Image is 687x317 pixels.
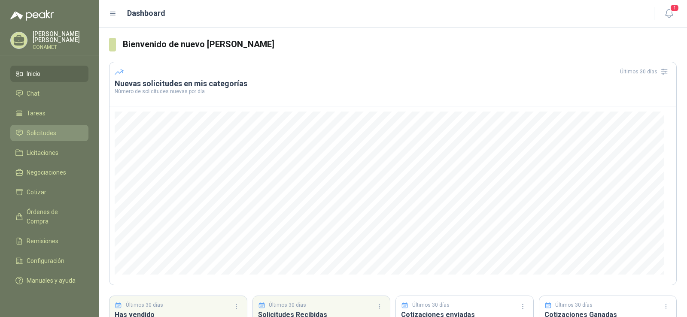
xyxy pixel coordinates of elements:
[10,125,88,141] a: Solicitudes
[10,164,88,181] a: Negociaciones
[27,187,46,197] span: Cotizar
[10,233,88,249] a: Remisiones
[127,7,165,19] h1: Dashboard
[269,301,306,309] p: Últimos 30 días
[10,184,88,200] a: Cotizar
[27,148,58,157] span: Licitaciones
[27,207,80,226] span: Órdenes de Compra
[27,256,64,266] span: Configuración
[33,31,88,43] p: [PERSON_NAME] [PERSON_NAME]
[620,65,671,78] div: Últimos 30 días
[27,128,56,138] span: Solicitudes
[10,272,88,289] a: Manuales y ayuda
[670,4,679,12] span: 1
[115,89,671,94] p: Número de solicitudes nuevas por día
[27,89,40,98] span: Chat
[10,10,54,21] img: Logo peakr
[412,301,450,309] p: Últimos 30 días
[33,45,88,50] p: CONAMET
[27,236,58,246] span: Remisiones
[27,109,46,118] span: Tareas
[10,105,88,121] a: Tareas
[27,69,40,78] span: Inicio
[10,85,88,102] a: Chat
[10,204,88,229] a: Órdenes de Compra
[10,145,88,161] a: Licitaciones
[661,6,677,21] button: 1
[10,253,88,269] a: Configuración
[115,78,671,89] h3: Nuevas solicitudes en mis categorías
[126,301,163,309] p: Últimos 30 días
[27,276,76,285] span: Manuales y ayuda
[10,66,88,82] a: Inicio
[27,168,66,177] span: Negociaciones
[555,301,593,309] p: Últimos 30 días
[123,38,677,51] h3: Bienvenido de nuevo [PERSON_NAME]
